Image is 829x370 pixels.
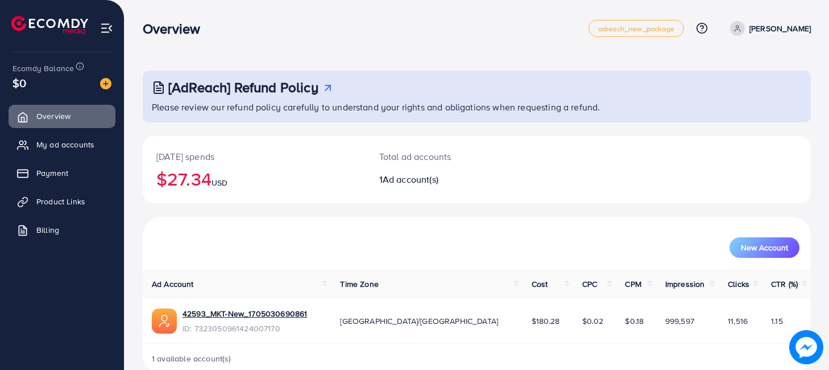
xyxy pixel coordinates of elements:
span: USD [212,177,227,188]
span: Ecomdy Balance [13,63,74,74]
button: New Account [729,237,799,258]
h3: Overview [143,20,209,37]
span: Overview [36,110,71,122]
img: logo [11,16,88,34]
span: $0.18 [625,315,644,327]
span: adreach_new_package [598,25,674,32]
span: CPC [582,278,597,290]
img: menu [100,22,113,35]
span: 1 available account(s) [152,353,231,364]
a: Payment [9,162,115,184]
span: 999,597 [665,315,694,327]
span: Ad Account [152,278,194,290]
span: My ad accounts [36,139,94,150]
a: Overview [9,105,115,128]
a: Billing [9,219,115,241]
a: Product Links [9,190,115,213]
span: Clicks [728,278,749,290]
p: [PERSON_NAME] [749,22,811,35]
span: Product Links [36,196,85,207]
h3: [AdReach] Refund Policy [168,79,318,96]
span: Ad account(s) [383,173,438,186]
span: New Account [741,244,788,252]
span: Payment [36,167,68,179]
span: $0.02 [582,315,604,327]
a: adreach_new_package [588,20,684,37]
span: 11,516 [728,315,748,327]
span: $180.28 [532,315,560,327]
span: Impression [665,278,705,290]
img: ic-ads-acc.e4c84228.svg [152,309,177,334]
a: My ad accounts [9,133,115,156]
span: CTR (%) [771,278,798,290]
span: Time Zone [340,278,378,290]
img: image [100,78,111,89]
span: CPM [625,278,641,290]
a: [PERSON_NAME] [726,21,811,36]
p: Please review our refund policy carefully to understand your rights and obligations when requesti... [152,100,804,114]
span: Billing [36,224,59,236]
h2: 1 [379,174,519,185]
span: Cost [532,278,548,290]
span: ID: 7323050961424007170 [183,323,307,334]
h2: $27.34 [156,168,352,190]
p: [DATE] spends [156,150,352,163]
img: image [789,330,823,364]
span: $0 [13,75,26,91]
span: 1.15 [771,315,783,327]
p: Total ad accounts [379,150,519,163]
a: 42593_MKT-New_1705030690861 [183,308,307,319]
span: [GEOGRAPHIC_DATA]/[GEOGRAPHIC_DATA] [340,315,498,327]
